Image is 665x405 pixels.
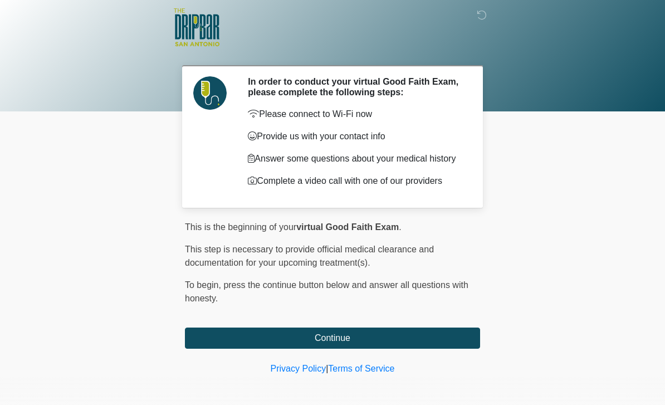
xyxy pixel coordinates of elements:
[248,108,463,121] p: Please connect to Wi-Fi now
[248,130,463,143] p: Provide us with your contact info
[248,76,463,97] h2: In order to conduct your virtual Good Faith Exam, please complete the following steps:
[248,152,463,165] p: Answer some questions about your medical history
[328,364,394,373] a: Terms of Service
[185,222,296,232] span: This is the beginning of your
[193,76,227,110] img: Agent Avatar
[185,280,468,303] span: press the continue button below and answer all questions with honesty.
[185,245,434,267] span: This step is necessary to provide official medical clearance and documentation for your upcoming ...
[326,364,328,373] a: |
[174,8,219,47] img: The DRIPBaR - San Antonio Fossil Creek Logo
[248,174,463,188] p: Complete a video call with one of our providers
[185,328,480,349] button: Continue
[185,280,223,290] span: To begin,
[271,364,326,373] a: Privacy Policy
[399,222,401,232] span: .
[296,222,399,232] strong: virtual Good Faith Exam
